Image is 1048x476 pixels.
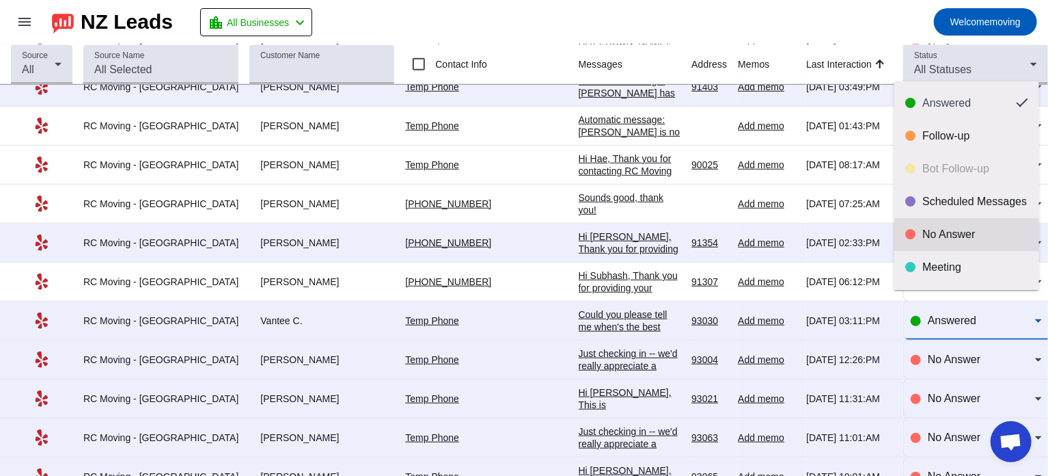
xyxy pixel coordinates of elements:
[922,228,1028,241] div: No Answer
[922,129,1028,143] div: Follow-up
[922,96,1005,110] div: Answered
[922,195,1028,209] div: Scheduled Messages
[991,421,1032,462] div: Open chat
[922,261,1028,274] div: Meeting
